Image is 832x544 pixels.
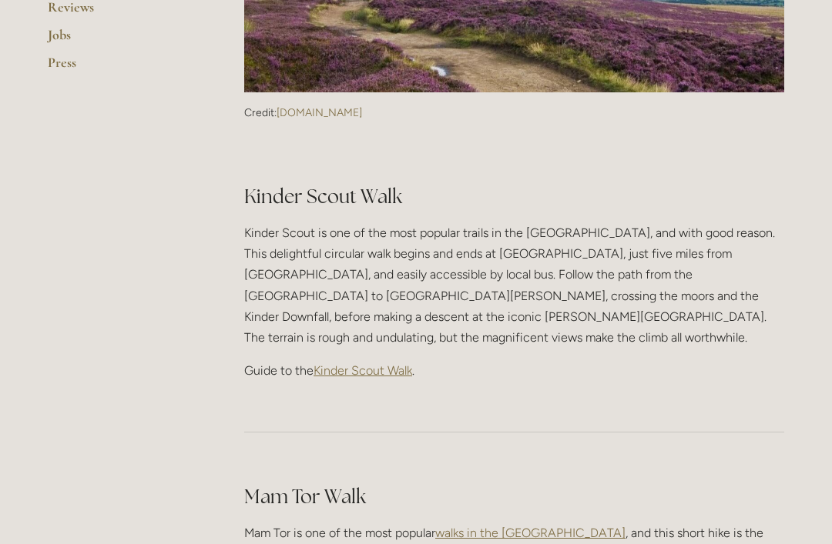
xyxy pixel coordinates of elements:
p: Kinder Scout is one of the most popular trails in the [GEOGRAPHIC_DATA], and with good reason. Th... [244,222,784,348]
a: Kinder Scout Walk [314,363,412,378]
p: Credit: [244,106,784,120]
a: Jobs [48,26,195,54]
a: walks in the [GEOGRAPHIC_DATA] [435,526,626,540]
a: Press [48,54,195,82]
h2: Mam Tor Walk [244,483,784,510]
p: Guide to the . [244,360,784,381]
h2: Kinder Scout Walk [244,156,784,210]
a: [DOMAIN_NAME] [277,106,362,119]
